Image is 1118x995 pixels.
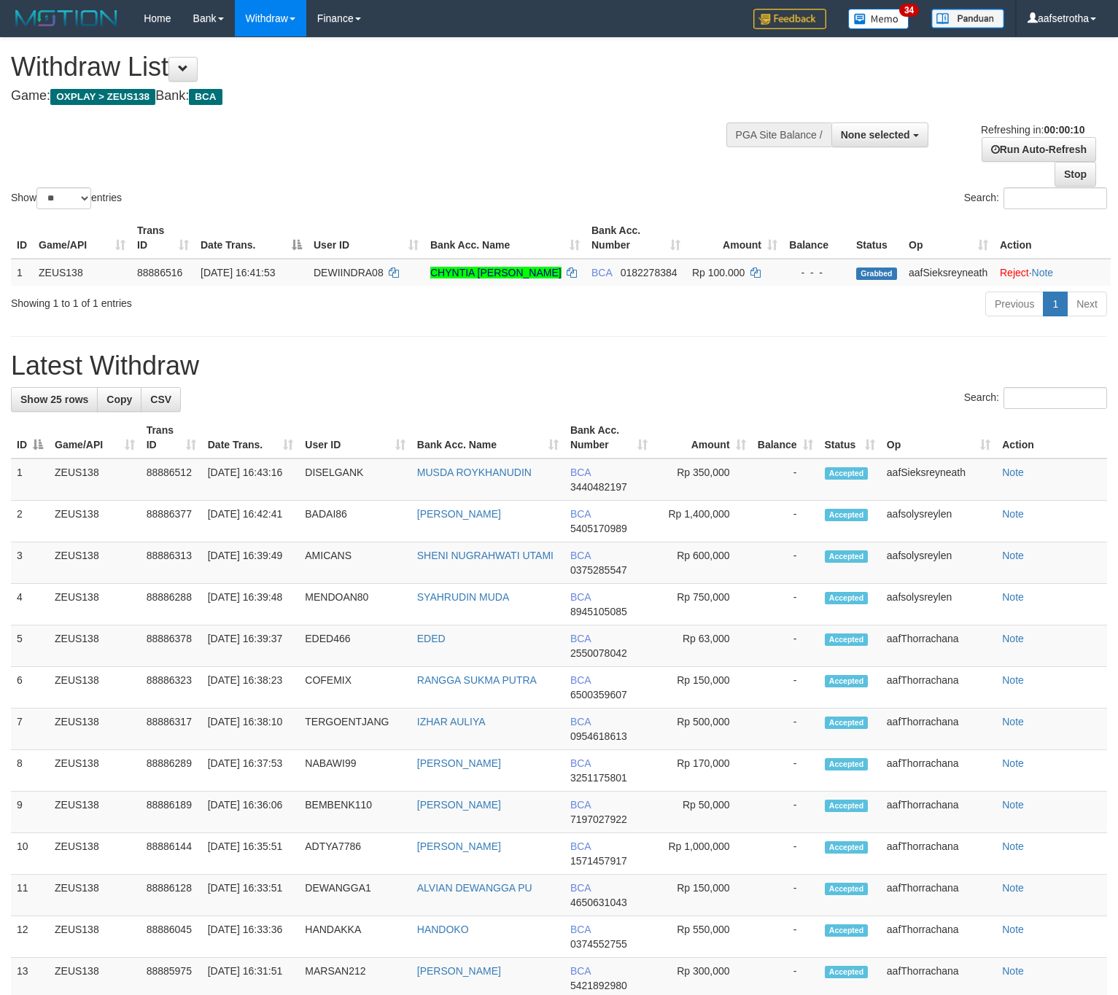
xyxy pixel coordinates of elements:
[586,217,686,259] th: Bank Acc. Number: activate to sort column ascending
[11,259,33,286] td: 1
[299,833,411,875] td: ADTYA7786
[825,966,869,978] span: Accepted
[881,916,996,958] td: aafThorrachana
[825,467,869,480] span: Accepted
[11,625,49,667] td: 5
[299,584,411,625] td: MENDOAN80
[106,394,132,405] span: Copy
[899,4,919,17] span: 34
[570,730,627,742] span: Copy 0954618613 to clipboard
[570,550,591,561] span: BCA
[903,259,994,286] td: aafSieksreyneath
[201,267,275,278] span: [DATE] 16:41:53
[931,9,1004,28] img: panduan.png
[141,417,202,459] th: Trans ID: activate to sort column ascending
[653,916,752,958] td: Rp 550,000
[783,217,850,259] th: Balance
[49,459,141,501] td: ZEUS138
[141,833,202,875] td: 88886144
[11,217,33,259] th: ID
[50,89,155,105] span: OXPLAY > ZEUS138
[881,667,996,709] td: aafThorrachana
[1002,882,1024,894] a: Note
[964,387,1107,409] label: Search:
[202,625,300,667] td: [DATE] 16:39:37
[141,542,202,584] td: 88886313
[417,467,532,478] a: MUSDA ROYKHANUDIN
[570,591,591,603] span: BCA
[195,217,308,259] th: Date Trans.: activate to sort column descending
[752,417,819,459] th: Balance: activate to sort column ascending
[299,667,411,709] td: COFEMIX
[752,667,819,709] td: -
[11,7,122,29] img: MOTION_logo.png
[141,750,202,792] td: 88886289
[570,840,591,852] span: BCA
[11,52,731,82] h1: Withdraw List
[789,265,845,280] div: - - -
[49,833,141,875] td: ZEUS138
[1002,757,1024,769] a: Note
[570,924,591,935] span: BCA
[1002,799,1024,811] a: Note
[299,916,411,958] td: HANDAKKA
[570,467,591,478] span: BCA
[11,542,49,584] td: 3
[417,840,501,852] a: [PERSON_NAME]
[49,916,141,958] td: ZEUS138
[11,875,49,916] td: 11
[299,542,411,584] td: AMICANS
[11,916,49,958] td: 12
[11,459,49,501] td: 1
[430,267,562,278] a: CHYNTIA [PERSON_NAME]
[1002,965,1024,977] a: Note
[411,417,564,459] th: Bank Acc. Name: activate to sort column ascending
[570,523,627,534] span: Copy 5405170989 to clipboard
[570,508,591,520] span: BCA
[417,965,501,977] a: [PERSON_NAME]
[202,792,300,833] td: [DATE] 16:36:06
[314,267,384,278] span: DEWIINDRA08
[202,501,300,542] td: [DATE] 16:42:41
[11,709,49,750] td: 7
[141,792,202,833] td: 88886189
[424,217,586,259] th: Bank Acc. Name: activate to sort column ascending
[570,647,627,659] span: Copy 2550078042 to clipboard
[1004,387,1107,409] input: Search:
[570,855,627,867] span: Copy 1571457917 to clipboard
[825,800,869,812] span: Accepted
[1044,124,1084,136] strong: 00:00:10
[1002,674,1024,686] a: Note
[881,459,996,501] td: aafSieksreyneath
[653,542,752,584] td: Rp 600,000
[570,564,627,576] span: Copy 0375285547 to clipboard
[49,417,141,459] th: Game/API: activate to sort column ascending
[653,833,752,875] td: Rp 1,000,000
[570,772,627,784] span: Copy 3251175801 to clipboard
[11,351,1107,381] h1: Latest Withdraw
[653,667,752,709] td: Rp 150,000
[97,387,141,412] a: Copy
[825,509,869,521] span: Accepted
[752,916,819,958] td: -
[417,716,486,727] a: IZHAR AULIYA
[417,674,537,686] a: RANGGA SUKMA PUTRA
[825,924,869,937] span: Accepted
[49,750,141,792] td: ZEUS138
[11,89,731,104] h4: Game: Bank:
[752,833,819,875] td: -
[417,591,510,603] a: SYAHRUDIN MUDA
[11,187,122,209] label: Show entries
[11,584,49,625] td: 4
[417,633,446,644] a: EDED
[1002,633,1024,644] a: Note
[49,501,141,542] td: ZEUS138
[981,124,1084,136] span: Refreshing in:
[49,542,141,584] td: ZEUS138
[49,792,141,833] td: ZEUS138
[417,508,501,520] a: [PERSON_NAME]
[570,965,591,977] span: BCA
[202,833,300,875] td: [DATE] 16:35:51
[726,122,831,147] div: PGA Site Balance /
[11,501,49,542] td: 2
